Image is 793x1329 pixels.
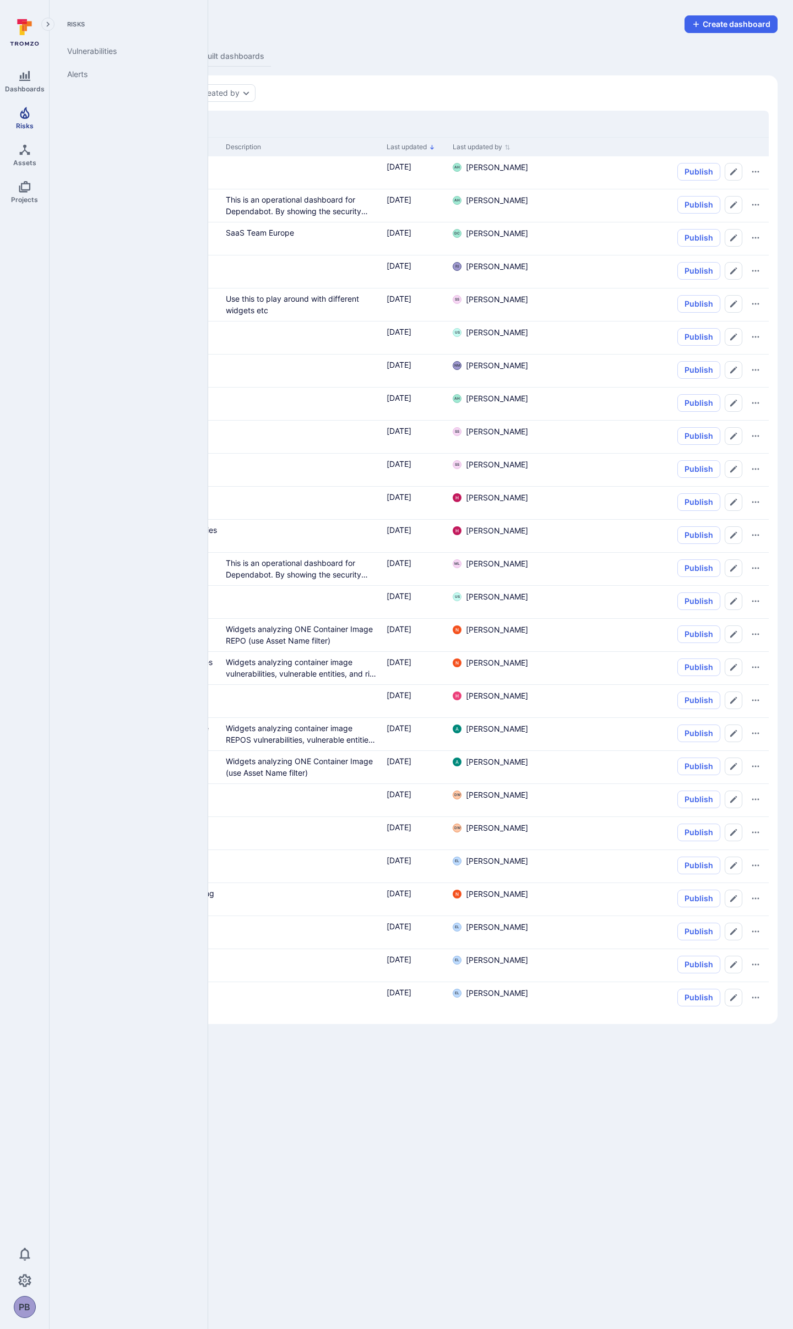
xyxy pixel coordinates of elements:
[221,355,382,387] div: Cell for Description
[221,817,382,849] div: Cell for Description
[448,255,542,288] div: Cell for Last updated by
[542,520,769,552] div: Cell for
[221,520,382,552] div: Cell for Description
[453,824,461,832] div: Daniel Wahlqvist
[466,624,528,635] span: [PERSON_NAME]
[725,758,742,775] button: Edit dashboard
[453,196,461,205] div: Andy Hsu
[453,890,461,898] img: ACg8ocIprwjrgDQnDsNSk9Ghn5p5-B8DpAKWoJ5Gi9syOE4K59tr4Q=s96-c
[226,623,378,646] div: Widgets analyzing ONE Container Image REPO (use Asset Name filter)
[677,460,720,478] button: Publish
[542,553,769,585] div: Cell for
[725,163,742,181] button: Edit dashboard
[725,923,742,940] button: Edit dashboard
[387,657,411,667] span: [DATE]
[747,956,764,973] button: Row actions menu
[542,784,769,816] div: Cell for
[725,691,742,709] button: Edit dashboard
[382,355,448,387] div: Cell for Last updated
[65,46,778,67] div: dashboards tabs
[453,789,528,800] a: DW[PERSON_NAME]
[199,89,240,97] button: Created by
[542,222,769,255] div: Cell for
[677,758,720,775] button: Publish
[747,923,764,940] button: Row actions menu
[387,327,411,336] span: [DATE]
[181,46,271,67] a: Pre-built dashboards
[725,394,742,412] button: Edit dashboard
[221,850,382,883] div: Cell for Description
[453,163,461,172] div: Andy Hsu
[725,196,742,214] button: Edit dashboard
[466,591,528,602] span: [PERSON_NAME]
[747,526,764,544] button: Row actions menu
[221,586,382,618] div: Cell for Description
[382,255,448,288] div: Cell for Last updated
[466,525,528,536] span: [PERSON_NAME]
[677,559,720,577] button: Publish
[725,361,742,379] button: Edit dashboard
[747,295,764,313] button: Row actions menu
[677,493,720,511] button: Publish
[382,553,448,585] div: Cell for Last updated
[677,328,720,346] button: Publish
[542,388,769,420] div: Cell for
[221,255,382,288] div: Cell for Description
[747,791,764,808] button: Row actions menu
[453,261,528,272] a: PJ[PERSON_NAME]
[466,789,528,800] span: [PERSON_NAME]
[16,122,34,130] span: Risks
[542,718,769,750] div: Cell for
[221,222,382,255] div: Cell for Description
[387,624,411,634] span: [DATE]
[382,222,448,255] div: Cell for Last updated
[453,493,461,502] img: ACg8ocKzQzwPSwOZT_k9C736TfcBpCStqIZdMR9gXOhJgTaH9y_tsw=s96-c
[387,261,411,270] span: [DATE]
[542,652,769,684] div: Cell for
[387,426,411,435] span: [DATE]
[382,454,448,486] div: Cell for Last updated
[677,295,720,313] button: Publish
[453,143,510,151] button: Sort by Last updated by
[466,988,528,999] span: [PERSON_NAME]
[382,850,448,883] div: Cell for Last updated
[747,262,764,280] button: Row actions menu
[725,229,742,247] button: Edit dashboard
[387,360,411,369] span: [DATE]
[747,328,764,346] button: Row actions menu
[226,194,378,217] div: This is an operational dashboard for Dependabot. By showing the security posture at this point in...
[542,817,769,849] div: Cell for
[466,657,528,668] span: [PERSON_NAME]
[466,228,528,239] span: [PERSON_NAME]
[387,690,411,700] span: [DATE]
[677,592,720,610] button: Publish
[221,619,382,651] div: Cell for Description
[58,20,194,29] span: Risks
[453,624,528,635] a: [PERSON_NAME]
[725,625,742,643] button: Edit dashboard
[725,989,742,1006] button: Edit dashboard
[221,784,382,816] div: Cell for Description
[387,723,411,733] span: [DATE]
[542,586,769,618] div: Cell for
[677,824,720,841] button: Publish
[542,685,769,717] div: Cell for
[677,526,720,544] button: Publish
[747,361,764,379] button: Row actions menu
[542,189,769,222] div: Cell for
[453,923,461,932] div: Emil Lantz
[382,817,448,849] div: Cell for Last updated
[453,625,461,634] img: ACg8ocIprwjrgDQnDsNSk9Ghn5p5-B8DpAKWoJ5Gi9syOE4K59tr4Q=s96-c
[466,492,528,503] span: [PERSON_NAME]
[387,143,435,151] button: Sort by Last updated
[453,526,461,535] div: Harshil Parikh
[221,652,382,684] div: Cell for Description
[747,857,764,874] button: Row actions menu
[387,756,411,766] span: [DATE]
[382,718,448,750] div: Cell for Last updated
[466,922,528,933] span: [PERSON_NAME]
[747,427,764,445] button: Row actions menu
[226,557,378,580] div: This is an operational dashboard for Dependabot. By showing the security posture at this point in...
[453,691,461,700] div: Harshit Chitalia
[677,361,720,379] button: Publish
